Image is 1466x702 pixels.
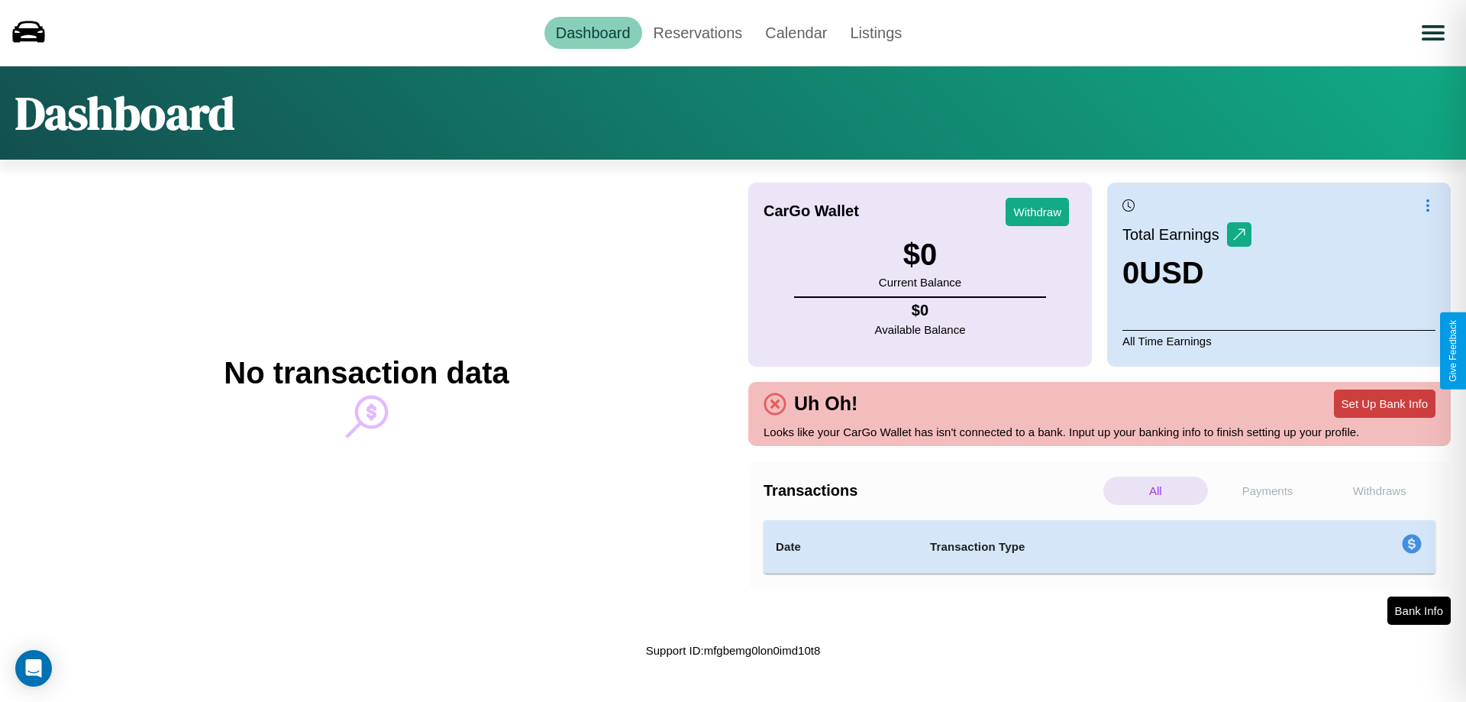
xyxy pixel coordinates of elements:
[1006,198,1069,226] button: Withdraw
[879,238,961,272] h3: $ 0
[1103,477,1208,505] p: All
[642,17,754,49] a: Reservations
[879,272,961,293] p: Current Balance
[544,17,642,49] a: Dashboard
[786,393,865,415] h4: Uh Oh!
[930,538,1277,556] h4: Transaction Type
[764,520,1435,574] table: simple table
[764,422,1435,442] p: Looks like your CarGo Wallet has isn't connected to a bank. Input up your banking info to finish ...
[15,650,52,687] div: Open Intercom Messenger
[1412,11,1455,54] button: Open menu
[764,482,1099,500] h4: Transactions
[15,82,234,144] h1: Dashboard
[224,356,509,390] h2: No transaction data
[1334,390,1435,418] button: Set Up Bank Info
[646,640,820,661] p: Support ID: mfgbemg0lon0imd10t8
[1122,256,1251,290] h3: 0 USD
[1387,597,1451,625] button: Bank Info
[764,202,859,220] h4: CarGo Wallet
[1122,221,1227,248] p: Total Earnings
[1216,477,1320,505] p: Payments
[875,302,966,319] h4: $ 0
[1448,320,1458,382] div: Give Feedback
[776,538,906,556] h4: Date
[754,17,838,49] a: Calendar
[1122,330,1435,351] p: All Time Earnings
[875,319,966,340] p: Available Balance
[1327,477,1432,505] p: Withdraws
[838,17,913,49] a: Listings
